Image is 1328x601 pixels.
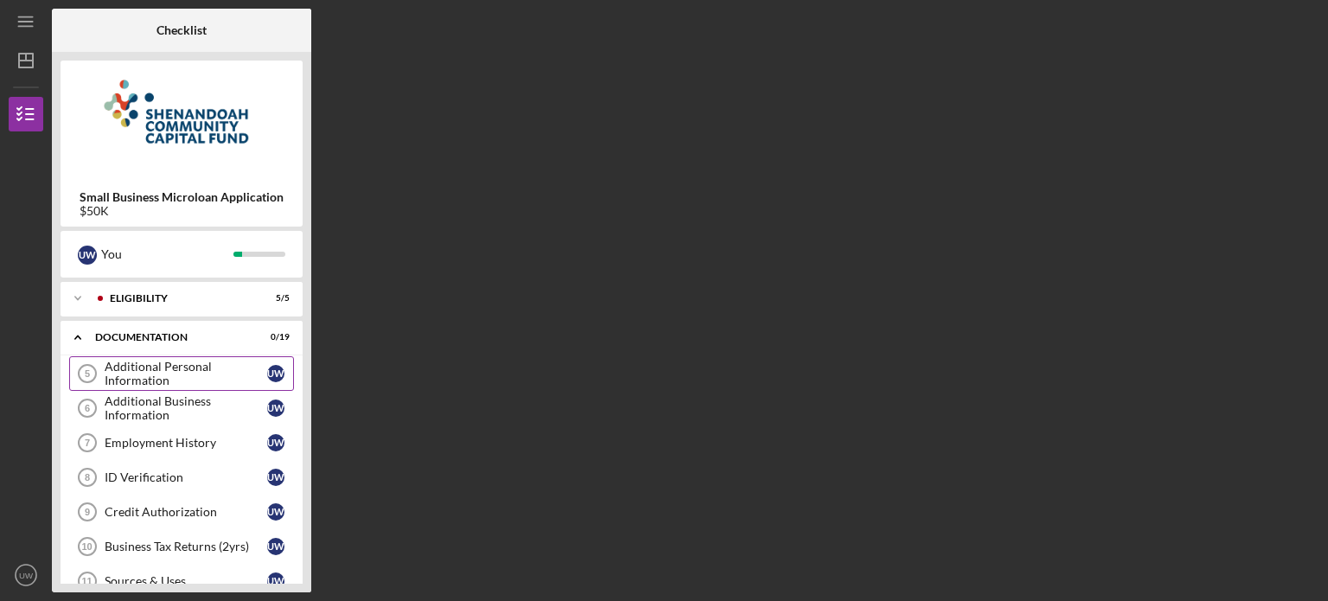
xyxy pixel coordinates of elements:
[156,23,207,37] b: Checklist
[105,540,267,553] div: Business Tax Returns (2yrs)
[69,460,294,495] a: 8ID VerificationUW
[69,564,294,598] a: 11Sources & UsesUW
[267,365,284,382] div: U W
[105,505,267,519] div: Credit Authorization
[85,368,90,379] tspan: 5
[85,403,90,413] tspan: 6
[110,293,246,304] div: Eligibility
[78,246,97,265] div: U W
[85,472,90,483] tspan: 8
[105,360,267,387] div: Additional Personal Information
[69,425,294,460] a: 7Employment HistoryUW
[267,434,284,451] div: U W
[267,572,284,590] div: U W
[267,538,284,555] div: U W
[105,470,267,484] div: ID Verification
[9,558,43,592] button: UW
[19,571,34,580] text: UW
[267,469,284,486] div: U W
[95,332,246,342] div: Documentation
[267,503,284,521] div: U W
[69,356,294,391] a: 5Additional Personal InformationUW
[61,69,303,173] img: Product logo
[259,293,290,304] div: 5 / 5
[81,541,92,552] tspan: 10
[69,391,294,425] a: 6Additional Business InformationUW
[85,438,90,448] tspan: 7
[69,495,294,529] a: 9Credit AuthorizationUW
[81,576,92,586] tspan: 11
[105,394,267,422] div: Additional Business Information
[80,190,284,204] b: Small Business Microloan Application
[259,332,290,342] div: 0 / 19
[105,574,267,588] div: Sources & Uses
[80,204,284,218] div: $50K
[105,436,267,450] div: Employment History
[85,507,90,517] tspan: 9
[267,400,284,417] div: U W
[69,529,294,564] a: 10Business Tax Returns (2yrs)UW
[101,240,233,269] div: You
